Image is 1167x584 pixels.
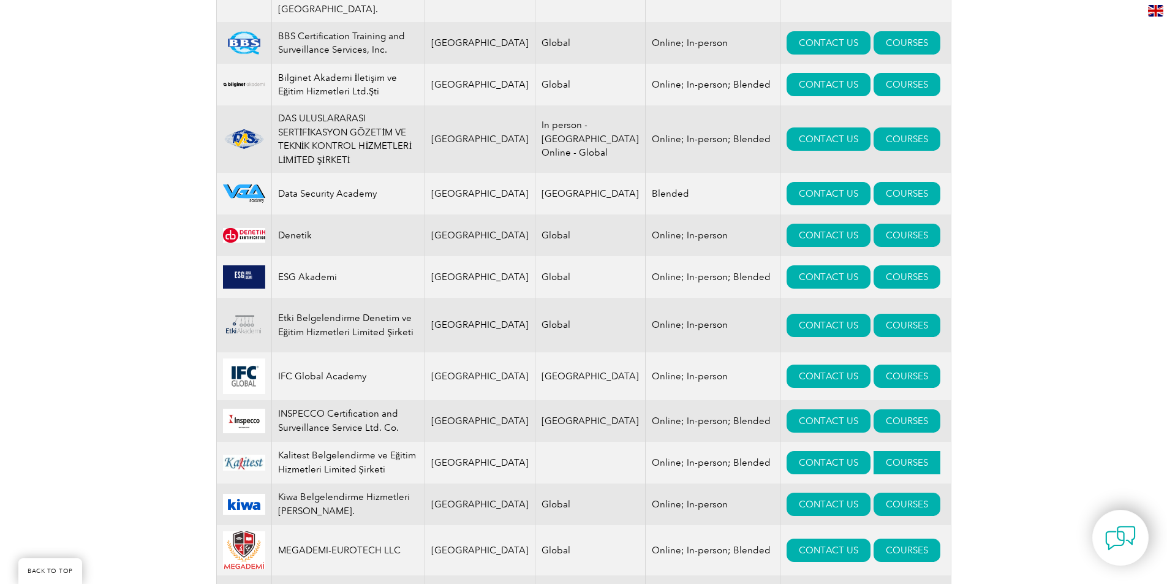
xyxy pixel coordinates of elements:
td: [GEOGRAPHIC_DATA] [425,525,535,575]
img: 2712ab11-b677-ec11-8d20-002248183cf6-logo.png [223,184,265,203]
img: 2fd11573-807e-ea11-a811-000d3ae11abd-logo.jpg [223,494,265,515]
a: BACK TO TOP [18,558,82,584]
td: [GEOGRAPHIC_DATA] [425,105,535,173]
td: [GEOGRAPHIC_DATA] [425,484,535,525]
td: Global [535,484,646,525]
a: CONTACT US [787,265,871,289]
td: Global [535,256,646,298]
a: CONTACT US [787,493,871,516]
img: ad0bd99a-310e-ef11-9f89-6045bde6fda5-logo.jpg [223,455,265,471]
a: CONTACT US [787,31,871,55]
td: Global [535,64,646,105]
td: Data Security Academy [271,173,425,214]
img: a1985bb7-a6fe-eb11-94ef-002248181dbe-logo.png [223,73,265,96]
img: b30af040-fd5b-f011-bec2-000d3acaf2fb-logo.png [223,265,265,289]
td: Kiwa Belgelendirme Hizmetleri [PERSON_NAME]. [271,484,425,525]
td: [GEOGRAPHIC_DATA] [425,442,535,484]
img: 272251ff-6c35-eb11-a813-000d3a79722d-logo.jpg [223,358,265,394]
td: Global [535,22,646,64]
td: [GEOGRAPHIC_DATA] [425,173,535,214]
a: COURSES [874,182,940,205]
td: Global [535,214,646,256]
a: COURSES [874,314,940,337]
a: COURSES [874,451,940,474]
a: COURSES [874,493,940,516]
img: en [1148,5,1163,17]
td: Global [535,525,646,575]
td: [GEOGRAPHIC_DATA] [425,256,535,298]
td: ESG Akademi [271,256,425,298]
img: 81a8cf56-15af-ea11-a812-000d3a79722d-logo.png [223,31,265,55]
img: e7c6e5fb-486f-eb11-a812-00224815377e-logo.png [223,409,265,433]
td: DAS ULUSLARARASI SERTİFİKASYON GÖZETİM VE TEKNİK KONTROL HİZMETLERİ LİMİTED ŞİRKETİ [271,105,425,173]
a: CONTACT US [787,182,871,205]
td: Kalitest Belgelendirme ve Eğitim Hizmetleri Limited Şirketi [271,442,425,484]
td: Online; In-person [646,352,780,400]
td: Global [535,298,646,352]
img: 1ae26fad-5735-ef11-a316-002248972526-logo.png [223,128,265,150]
a: CONTACT US [787,409,871,433]
td: Online; In-person [646,298,780,352]
img: contact-chat.png [1105,523,1136,553]
td: Online; In-person; Blended [646,400,780,442]
td: [GEOGRAPHIC_DATA] [425,352,535,400]
td: Online; In-person; Blended [646,64,780,105]
img: 9e2fa28f-829b-ea11-a812-000d3a79722d-logo.png [223,304,265,346]
a: COURSES [874,73,940,96]
a: COURSES [874,539,940,562]
td: Online; In-person [646,484,780,525]
td: Bilginet Akademi İletişim ve Eğitim Hizmetleri Ltd.Şti [271,64,425,105]
a: CONTACT US [787,451,871,474]
img: 387907cc-e628-eb11-a813-000d3a79722d-logo.jpg [223,228,265,243]
td: Online; In-person; Blended [646,256,780,298]
a: COURSES [874,365,940,388]
td: BBS Certification Training and Surveillance Services, Inc. [271,22,425,64]
a: CONTACT US [787,314,871,337]
a: CONTACT US [787,224,871,247]
td: Etki Belgelendirme Denetim ve Eğitim Hizmetleri Limited Şirketi [271,298,425,352]
td: Blended [646,173,780,214]
td: Online; In-person [646,22,780,64]
td: [GEOGRAPHIC_DATA] [535,400,646,442]
td: [GEOGRAPHIC_DATA] [425,298,535,352]
td: [GEOGRAPHIC_DATA] [535,173,646,214]
td: Online; In-person; Blended [646,525,780,575]
td: [GEOGRAPHIC_DATA] [425,64,535,105]
a: COURSES [874,31,940,55]
td: Online; In-person; Blended [646,105,780,173]
a: CONTACT US [787,127,871,151]
img: 6f718c37-9d51-ea11-a813-000d3ae11abd-logo.png [223,531,265,569]
td: IFC Global Academy [271,352,425,400]
a: COURSES [874,409,940,433]
a: CONTACT US [787,539,871,562]
a: COURSES [874,127,940,151]
td: INSPECCO Certification and Surveillance Service Ltd. Co. [271,400,425,442]
a: CONTACT US [787,73,871,96]
td: Denetik [271,214,425,256]
td: Online; In-person; Blended [646,442,780,484]
td: [GEOGRAPHIC_DATA] [425,400,535,442]
td: [GEOGRAPHIC_DATA] [425,22,535,64]
a: COURSES [874,224,940,247]
a: COURSES [874,265,940,289]
a: CONTACT US [787,365,871,388]
td: [GEOGRAPHIC_DATA] [425,214,535,256]
td: In person - [GEOGRAPHIC_DATA] Online - Global [535,105,646,173]
td: Online; In-person [646,214,780,256]
td: MEGADEMI-EUROTECH LLC [271,525,425,575]
td: [GEOGRAPHIC_DATA] [535,352,646,400]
